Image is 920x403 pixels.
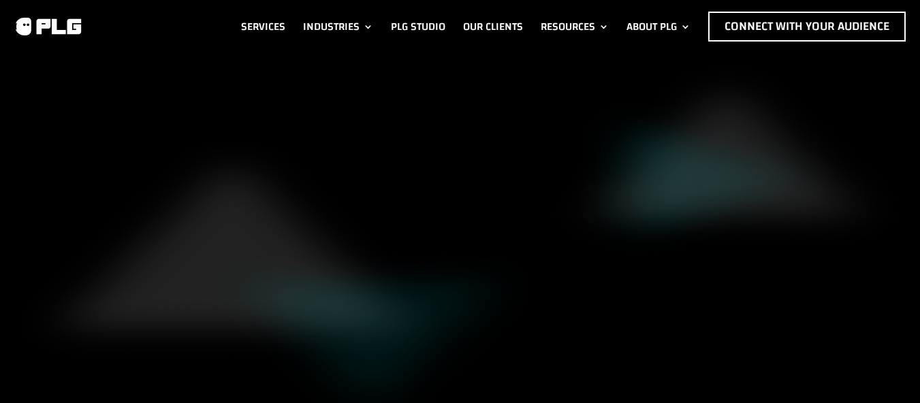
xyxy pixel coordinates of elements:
[626,12,691,42] a: About PLG
[303,12,373,42] a: Industries
[241,12,285,42] a: Services
[391,12,445,42] a: PLG Studio
[463,12,523,42] a: Our Clients
[708,12,906,42] a: Connect with Your Audience
[541,12,609,42] a: Resources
